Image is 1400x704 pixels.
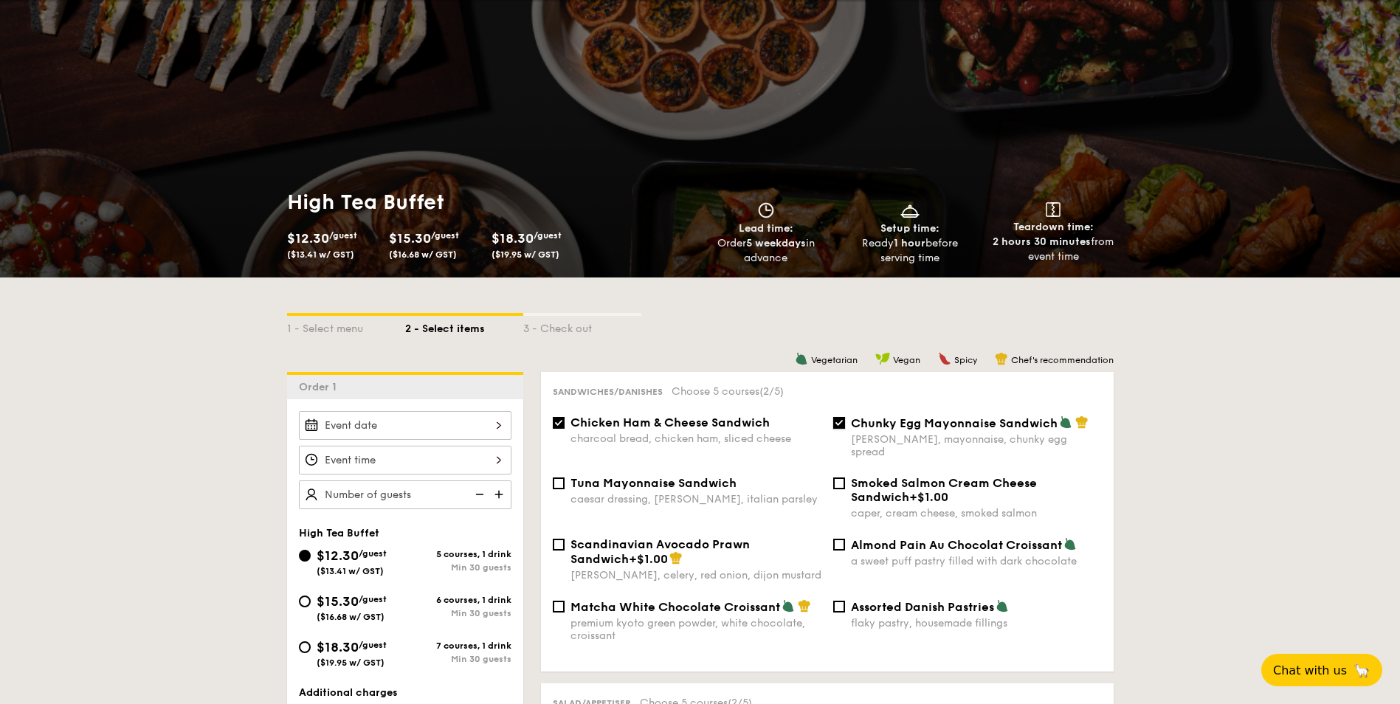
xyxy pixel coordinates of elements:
[844,236,976,266] div: Ready before serving time
[405,316,523,337] div: 2 - Select items
[299,686,511,700] div: Additional charges
[389,249,457,260] span: ($16.68 w/ GST)
[1353,662,1370,679] span: 🦙
[389,230,431,246] span: $15.30
[287,249,354,260] span: ($13.41 w/ GST)
[489,480,511,508] img: icon-add.58712e84.svg
[996,599,1009,612] img: icon-vegetarian.fe4039eb.svg
[755,202,777,218] img: icon-clock.2db775ea.svg
[329,230,357,241] span: /guest
[570,476,737,490] span: Tuna Mayonnaise Sandwich
[317,639,359,655] span: $18.30
[894,237,925,249] strong: 1 hour
[851,433,1102,458] div: [PERSON_NAME], mayonnaise, chunky egg spread
[954,355,977,365] span: Spicy
[700,236,832,266] div: Order in advance
[553,387,663,397] span: Sandwiches/Danishes
[1013,221,1094,233] span: Teardown time:
[739,222,793,235] span: Lead time:
[938,352,951,365] img: icon-spicy.37a8142b.svg
[811,355,858,365] span: Vegetarian
[669,551,683,565] img: icon-chef-hat.a58ddaea.svg
[317,548,359,564] span: $12.30
[909,490,948,504] span: +$1.00
[405,549,511,559] div: 5 courses, 1 drink
[851,507,1102,520] div: caper, cream cheese, smoked salmon
[833,477,845,489] input: Smoked Salmon Cream Cheese Sandwich+$1.00caper, cream cheese, smoked salmon
[405,562,511,573] div: Min 30 guests
[523,316,641,337] div: 3 - Check out
[570,600,780,614] span: Matcha White Chocolate Croissant
[467,480,489,508] img: icon-reduce.1d2dbef1.svg
[359,548,387,559] span: /guest
[492,249,559,260] span: ($19.95 w/ GST)
[570,415,770,429] span: Chicken Ham & Cheese Sandwich
[570,493,821,505] div: caesar dressing, [PERSON_NAME], italian parsley
[782,599,795,612] img: icon-vegetarian.fe4039eb.svg
[299,641,311,653] input: $18.30/guest($19.95 w/ GST)7 courses, 1 drinkMin 30 guests
[405,654,511,664] div: Min 30 guests
[995,352,1008,365] img: icon-chef-hat.a58ddaea.svg
[299,596,311,607] input: $15.30/guest($16.68 w/ GST)6 courses, 1 drinkMin 30 guests
[987,235,1120,264] div: from event time
[431,230,459,241] span: /guest
[851,555,1102,567] div: a sweet puff pastry filled with dark chocolate
[851,416,1058,430] span: Chunky Egg Mayonnaise Sandwich
[759,385,784,398] span: (2/5)
[1261,654,1382,686] button: Chat with us🦙
[570,617,821,642] div: premium kyoto green powder, white chocolate, croissant
[317,658,385,668] span: ($19.95 w/ GST)
[570,537,750,566] span: Scandinavian Avocado Prawn Sandwich
[851,600,994,614] span: Assorted Danish Pastries
[553,417,565,429] input: Chicken Ham & Cheese Sandwichcharcoal bread, chicken ham, sliced cheese
[492,230,534,246] span: $18.30
[299,381,342,393] span: Order 1
[875,352,890,365] img: icon-vegan.f8ff3823.svg
[833,601,845,612] input: Assorted Danish Pastriesflaky pastry, housemade fillings
[993,235,1091,248] strong: 2 hours 30 minutes
[287,189,694,215] h1: High Tea Buffet
[553,539,565,551] input: Scandinavian Avocado Prawn Sandwich+$1.00[PERSON_NAME], celery, red onion, dijon mustard
[833,539,845,551] input: Almond Pain Au Chocolat Croissanta sweet puff pastry filled with dark chocolate
[299,480,511,509] input: Number of guests
[1059,415,1072,429] img: icon-vegetarian.fe4039eb.svg
[851,617,1102,629] div: flaky pastry, housemade fillings
[317,593,359,610] span: $15.30
[405,641,511,651] div: 7 courses, 1 drink
[287,316,405,337] div: 1 - Select menu
[746,237,806,249] strong: 5 weekdays
[299,411,511,440] input: Event date
[359,594,387,604] span: /guest
[317,566,384,576] span: ($13.41 w/ GST)
[851,476,1037,504] span: Smoked Salmon Cream Cheese Sandwich
[405,595,511,605] div: 6 courses, 1 drink
[1063,537,1077,551] img: icon-vegetarian.fe4039eb.svg
[899,202,921,218] img: icon-dish.430c3a2e.svg
[1011,355,1114,365] span: Chef's recommendation
[534,230,562,241] span: /guest
[299,527,379,539] span: High Tea Buffet
[570,569,821,582] div: [PERSON_NAME], celery, red onion, dijon mustard
[1046,202,1061,217] img: icon-teardown.65201eee.svg
[317,612,385,622] span: ($16.68 w/ GST)
[1075,415,1089,429] img: icon-chef-hat.a58ddaea.svg
[833,417,845,429] input: Chunky Egg Mayonnaise Sandwich[PERSON_NAME], mayonnaise, chunky egg spread
[851,538,1062,552] span: Almond Pain Au Chocolat Croissant
[629,552,668,566] span: +$1.00
[553,601,565,612] input: Matcha White Chocolate Croissantpremium kyoto green powder, white chocolate, croissant
[795,352,808,365] img: icon-vegetarian.fe4039eb.svg
[893,355,920,365] span: Vegan
[299,446,511,474] input: Event time
[287,230,329,246] span: $12.30
[1273,663,1347,677] span: Chat with us
[798,599,811,612] img: icon-chef-hat.a58ddaea.svg
[570,432,821,445] div: charcoal bread, chicken ham, sliced cheese
[299,550,311,562] input: $12.30/guest($13.41 w/ GST)5 courses, 1 drinkMin 30 guests
[672,385,784,398] span: Choose 5 courses
[405,608,511,618] div: Min 30 guests
[359,640,387,650] span: /guest
[880,222,939,235] span: Setup time:
[553,477,565,489] input: Tuna Mayonnaise Sandwichcaesar dressing, [PERSON_NAME], italian parsley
